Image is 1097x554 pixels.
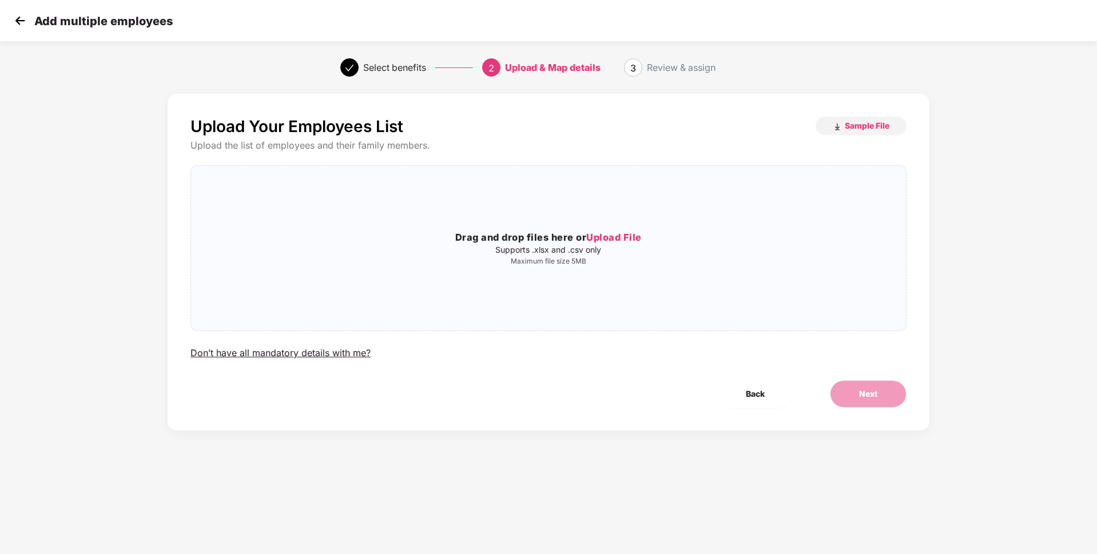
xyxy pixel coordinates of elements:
p: Upload Your Employees List [190,117,403,136]
span: 2 [488,62,494,74]
button: Back [717,380,793,408]
span: Back [746,388,765,400]
button: Sample File [816,117,907,135]
img: svg+xml;base64,PHN2ZyB4bWxucz0iaHR0cDovL3d3dy53My5vcmcvMjAwMC9zdmciIHdpZHRoPSIzMCIgaGVpZ2h0PSIzMC... [11,12,29,29]
p: Maximum file size 5MB [191,257,906,266]
span: Upload File [586,232,642,243]
span: Drag and drop files here orUpload FileSupports .xlsx and .csv onlyMaximum file size 5MB [191,166,906,330]
p: Supports .xlsx and .csv only [191,245,906,254]
span: check [345,63,354,73]
h3: Drag and drop files here or [191,230,906,245]
img: download_icon [833,122,842,131]
span: Sample File [845,120,889,131]
p: Add multiple employees [34,14,173,28]
div: Don’t have all mandatory details with me? [190,347,371,359]
div: Select benefits [363,58,426,77]
span: 3 [630,62,636,74]
div: Upload the list of employees and their family members. [190,140,907,152]
div: Upload & Map details [505,58,601,77]
div: Review & assign [647,58,716,77]
button: Next [830,380,907,408]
